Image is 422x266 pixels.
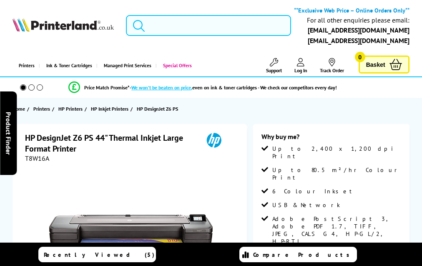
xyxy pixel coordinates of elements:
a: Compare Products [239,247,357,262]
a: Printers [33,104,52,113]
span: Up to 80.5 m²/hr Colour Print [272,166,401,181]
span: Log In [294,67,307,73]
span: 6 Colour Inkset [272,187,356,195]
a: Managed Print Services [96,55,156,76]
a: HP Inkjet Printers [91,104,131,113]
span: 0 [355,52,365,62]
span: Up to 2,400 x 1,200 dpi Print [272,145,401,160]
div: - even on ink & toner cartridges - We check our competitors every day! [130,84,337,91]
span: We won’t be beaten on price, [131,84,192,91]
span: HP DesignJet Z6 PS [137,106,178,112]
span: Product Finder [4,111,13,155]
a: Basket 0 [359,56,409,73]
span: Basket [366,59,385,70]
img: Printerland Logo [13,18,113,32]
span: HP Inkjet Printers [91,104,128,113]
li: modal_Promise [4,80,401,95]
span: Price Match Promise* [84,84,130,91]
a: HP Printers [58,104,85,113]
div: For all other enquiries please email: [307,16,409,24]
a: Track Order [320,58,344,73]
a: Special Offers [156,55,196,76]
span: Support [266,67,282,73]
a: Support [266,58,282,73]
a: Printers [13,55,39,76]
span: Ink & Toner Cartridges [46,55,92,76]
a: Ink & Toner Cartridges [39,55,96,76]
span: Recently Viewed (5) [44,251,155,258]
a: Recently Viewed (5) [38,247,156,262]
a: Printerland Logo [13,18,113,33]
span: Compare Products [253,251,354,258]
a: Log In [294,58,307,73]
span: T8W16A [25,154,49,162]
div: Why buy me? [261,132,401,145]
a: [EMAIL_ADDRESS][DOMAIN_NAME] [308,36,409,45]
a: [EMAIL_ADDRESS][DOMAIN_NAME] [308,26,409,34]
span: Printers [33,104,50,113]
span: Home [13,104,25,113]
a: Home [13,104,27,113]
img: HP [195,132,233,148]
span: USB & Network [272,201,340,209]
h1: HP DesignJet Z6 PS 44" Thermal Inkjet Large Format Printer [25,132,195,154]
span: Adobe PostScript 3, Adobe PDF 1.7, TIFF, JPEG, CALS G4, HP-GL/2, HP-RTL [272,215,401,245]
span: HP Printers [58,104,83,113]
b: **Exclusive Web Price – Online Orders Only** [294,6,409,14]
